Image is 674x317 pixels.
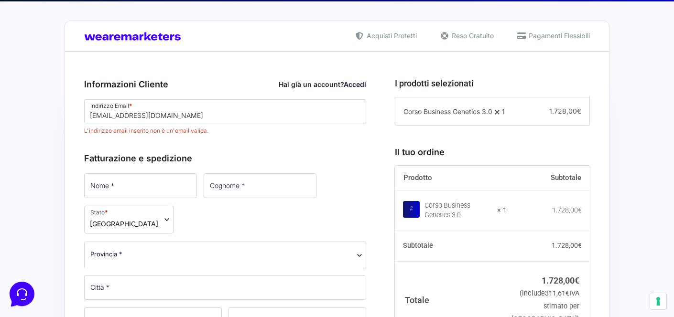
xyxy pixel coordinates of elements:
[552,242,582,249] bdi: 1.728,00
[8,8,161,23] h2: Ciao da Marketers 👋
[395,146,590,158] h3: Il tuo ordine
[395,166,507,190] th: Prodotto
[578,206,582,214] span: €
[403,107,492,116] span: Corso Business Genetics 3.0
[84,99,366,124] input: Indirizzo Email *
[15,118,75,126] span: Trova una risposta
[449,31,494,41] span: Reso Gratuito
[84,78,366,91] h3: Informazioni Cliente
[66,229,125,251] button: Messaggi
[344,80,366,88] a: Accedi
[84,206,174,233] span: Stato
[279,79,366,89] div: Hai già un account?
[102,118,176,126] a: Apri Centro Assistenza
[502,107,505,116] span: 1
[395,77,590,90] h3: I prodotti selezionati
[46,53,65,73] img: dark
[364,31,417,41] span: Acquisti Protetti
[8,280,36,308] iframe: Customerly Messenger Launcher
[497,206,507,215] strong: × 1
[125,229,184,251] button: Aiuto
[90,219,158,229] span: Italia
[84,152,366,165] h3: Fatturazione e spedizione
[424,201,491,220] div: Corso Business Genetics 3.0
[84,127,366,135] span: L'indirizzo email inserito non è un'email valida.
[31,53,50,73] img: dark
[8,229,66,251] button: Home
[22,139,156,148] input: Cerca un articolo...
[15,38,81,46] span: Le tue conversazioni
[565,289,569,297] span: €
[84,242,366,269] span: Provincia
[29,243,45,251] p: Home
[395,231,507,262] th: Subtotale
[650,293,666,309] button: Le tue preferenze relative al consenso per le tecnologie di tracciamento
[403,201,420,218] img: Corso Business Genetics 3.0
[84,275,366,300] input: Città *
[549,107,581,115] span: 1.728,00
[577,107,581,115] span: €
[507,166,590,190] th: Subtotale
[83,243,109,251] p: Messaggi
[526,31,590,41] span: Pagamenti Flessibili
[15,80,176,99] button: Inizia una conversazione
[90,249,122,259] span: Provincia *
[545,289,569,297] span: 311,61
[578,242,582,249] span: €
[15,53,34,73] img: dark
[204,173,316,198] input: Cognome *
[542,275,579,285] bdi: 1.728,00
[62,86,141,94] span: Inizia una conversazione
[84,173,197,198] input: Nome *
[147,243,161,251] p: Aiuto
[552,206,582,214] bdi: 1.728,00
[575,275,579,285] span: €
